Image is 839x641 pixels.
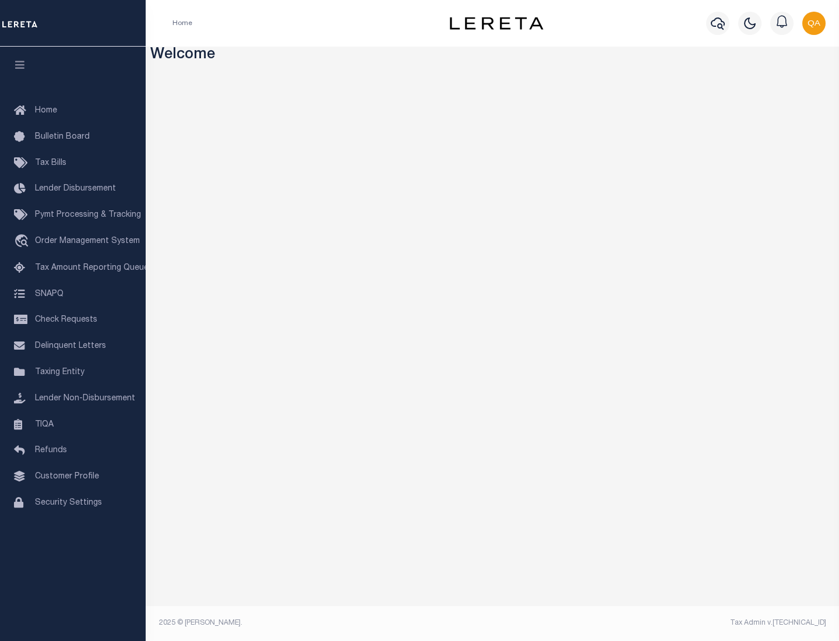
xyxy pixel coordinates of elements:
span: Refunds [35,446,67,455]
span: Home [35,107,57,115]
span: Delinquent Letters [35,342,106,350]
span: Taxing Entity [35,368,84,376]
span: Bulletin Board [35,133,90,141]
h3: Welcome [150,47,835,65]
img: svg+xml;base64,PHN2ZyB4bWxucz0iaHR0cDovL3d3dy53My5vcmcvMjAwMC9zdmciIHBvaW50ZXItZXZlbnRzPSJub25lIi... [802,12,826,35]
span: Order Management System [35,237,140,245]
i: travel_explore [14,234,33,249]
li: Home [172,18,192,29]
span: Customer Profile [35,473,99,481]
span: Lender Non-Disbursement [35,395,135,403]
span: Tax Amount Reporting Queue [35,264,149,272]
span: TIQA [35,420,54,428]
span: Tax Bills [35,159,66,167]
img: logo-dark.svg [450,17,543,30]
span: Lender Disbursement [35,185,116,193]
span: Check Requests [35,316,97,324]
div: 2025 © [PERSON_NAME]. [150,618,493,628]
span: Pymt Processing & Tracking [35,211,141,219]
div: Tax Admin v.[TECHNICAL_ID] [501,618,826,628]
span: Security Settings [35,499,102,507]
span: SNAPQ [35,290,64,298]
